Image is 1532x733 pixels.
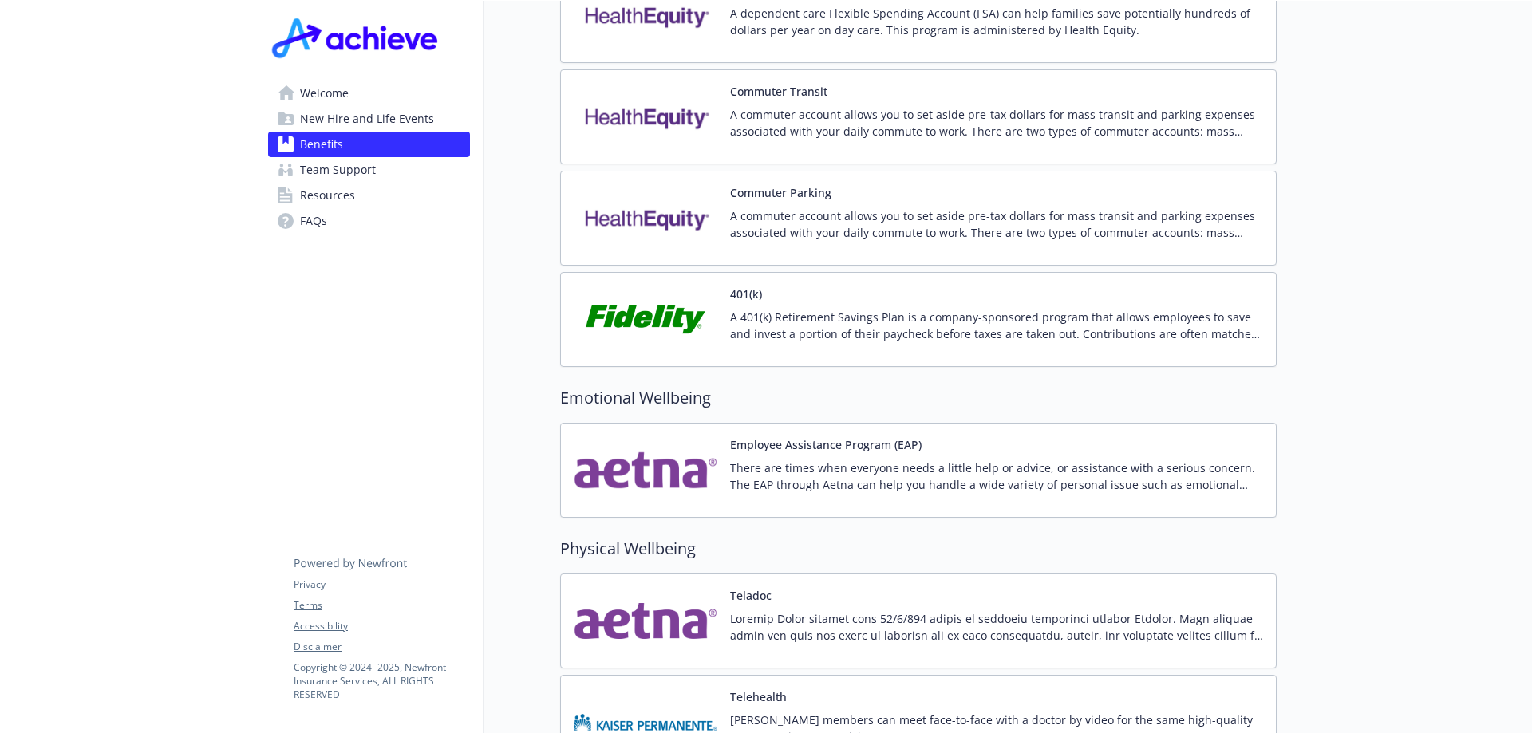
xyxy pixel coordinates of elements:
[574,184,717,252] img: Health Equity carrier logo
[730,5,1263,38] p: A dependent care Flexible Spending Account (FSA) can help families save potentially hundreds of d...
[730,459,1263,493] p: There are times when everyone needs a little help or advice, or assistance with a serious concern...
[730,286,762,302] button: 401(k)
[300,132,343,157] span: Benefits
[560,537,1277,561] h2: Physical Wellbeing
[730,436,922,453] button: Employee Assistance Program (EAP)
[294,640,469,654] a: Disclaimer
[300,81,349,106] span: Welcome
[294,598,469,613] a: Terms
[294,660,469,701] p: Copyright © 2024 - 2025 , Newfront Insurance Services, ALL RIGHTS RESERVED
[300,106,434,132] span: New Hire and Life Events
[730,688,787,705] button: Telehealth
[730,106,1263,140] p: A commuter account allows you to set aside pre-tax dollars for mass transit and parking expenses ...
[268,81,470,106] a: Welcome
[730,309,1263,342] p: A 401(k) Retirement Savings Plan is a company-sponsored program that allows employees to save and...
[730,587,772,604] button: Teladoc
[268,208,470,234] a: FAQs
[730,207,1263,241] p: A commuter account allows you to set aside pre-tax dollars for mass transit and parking expenses ...
[730,184,831,201] button: Commuter Parking
[574,436,717,504] img: Aetna Inc carrier logo
[560,386,1277,410] h2: Emotional Wellbeing
[294,619,469,633] a: Accessibility
[300,208,327,234] span: FAQs
[268,183,470,208] a: Resources
[574,286,717,353] img: Fidelity Investments carrier logo
[294,577,469,592] a: Privacy
[574,83,717,151] img: Health Equity carrier logo
[574,587,717,655] img: Aetna Inc carrier logo
[268,132,470,157] a: Benefits
[300,157,376,183] span: Team Support
[268,106,470,132] a: New Hire and Life Events
[730,610,1263,644] p: Loremip Dolor sitamet cons 52/6/894 adipis el seddoeiu temporinci utlabor Etdolor. Magn aliquae a...
[730,83,827,100] button: Commuter Transit
[268,157,470,183] a: Team Support
[300,183,355,208] span: Resources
